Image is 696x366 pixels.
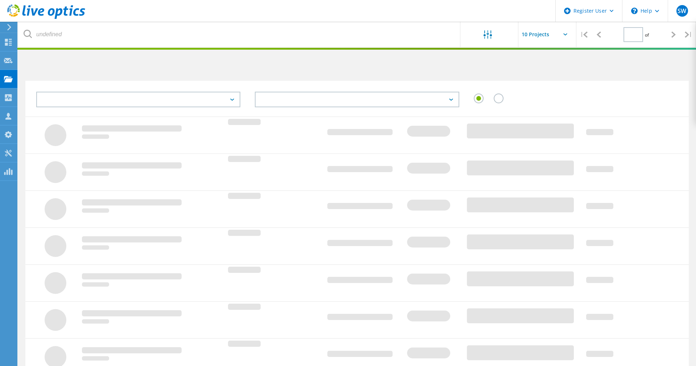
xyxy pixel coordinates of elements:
[7,15,85,20] a: Live Optics Dashboard
[681,22,696,47] div: |
[631,8,638,14] svg: \n
[576,22,591,47] div: |
[645,32,649,38] span: of
[18,22,461,47] input: undefined
[678,8,686,14] span: SW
